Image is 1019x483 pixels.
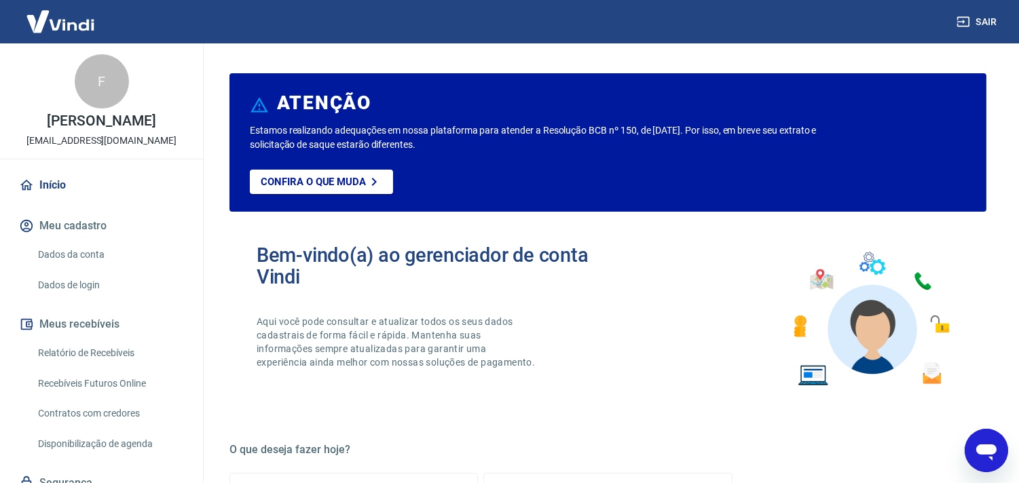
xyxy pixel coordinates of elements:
[257,244,608,288] h2: Bem-vindo(a) ao gerenciador de conta Vindi
[47,114,155,128] p: [PERSON_NAME]
[33,339,187,367] a: Relatório de Recebíveis
[781,244,959,394] img: Imagem de um avatar masculino com diversos icones exemplificando as funcionalidades do gerenciado...
[16,309,187,339] button: Meus recebíveis
[33,430,187,458] a: Disponibilização de agenda
[277,96,371,110] h6: ATENÇÃO
[250,170,393,194] a: Confira o que muda
[16,211,187,241] button: Meu cadastro
[26,134,177,148] p: [EMAIL_ADDRESS][DOMAIN_NAME]
[257,315,538,369] p: Aqui você pode consultar e atualizar todos os seus dados cadastrais de forma fácil e rápida. Mant...
[33,241,187,269] a: Dados da conta
[965,429,1008,472] iframe: Botão para abrir a janela de mensagens
[954,9,1003,35] button: Sair
[33,400,187,427] a: Contratos com credores
[250,123,823,152] p: Estamos realizando adequações em nossa plataforma para atender a Resolução BCB nº 150, de [DATE]....
[33,271,187,299] a: Dados de login
[75,54,129,109] div: F
[229,443,986,457] h5: O que deseja fazer hoje?
[16,1,105,42] img: Vindi
[16,170,187,200] a: Início
[261,176,366,188] p: Confira o que muda
[33,370,187,398] a: Recebíveis Futuros Online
